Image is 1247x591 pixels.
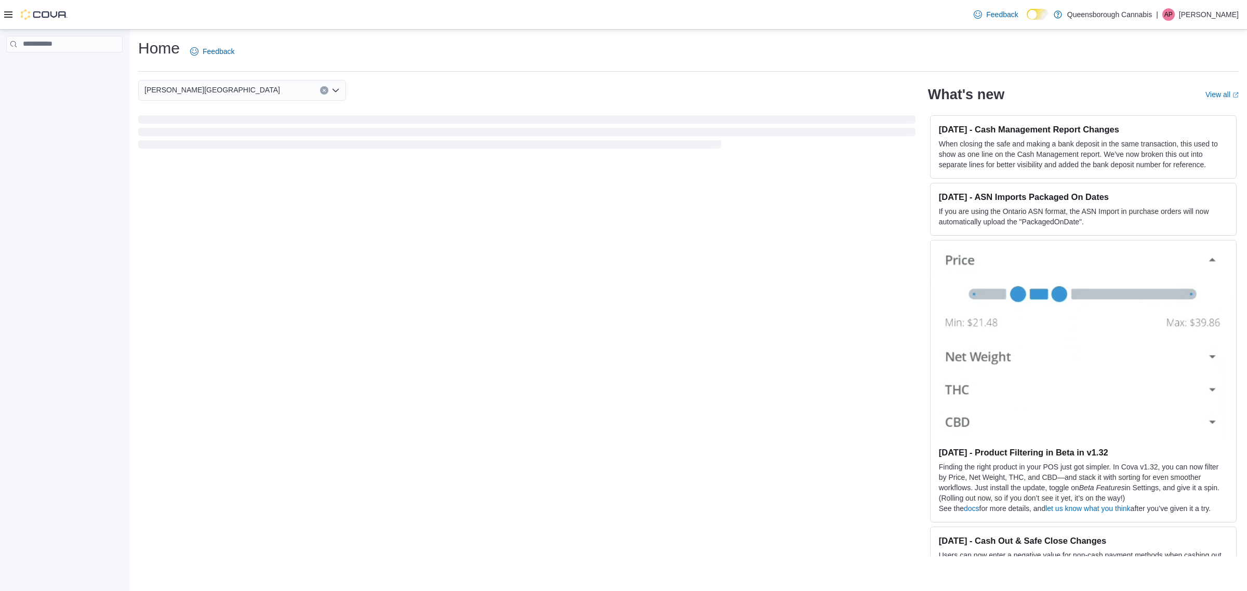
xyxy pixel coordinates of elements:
[6,55,123,79] nav: Complex example
[203,46,234,57] span: Feedback
[986,9,1018,20] span: Feedback
[1205,90,1239,99] a: View allExternal link
[939,503,1228,514] p: See the for more details, and after you’ve given it a try.
[186,41,238,62] a: Feedback
[939,447,1228,458] h3: [DATE] - Product Filtering in Beta in v1.32
[1067,8,1152,21] p: Queensborough Cannabis
[138,38,180,59] h1: Home
[1164,8,1173,21] span: AP
[1045,504,1130,513] a: let us know what you think
[1027,9,1049,20] input: Dark Mode
[1232,92,1239,98] svg: External link
[939,550,1228,581] p: Users can now enter a negative value for non-cash payment methods when cashing out or closing the...
[1079,483,1125,492] em: Beta Features
[1156,8,1158,21] p: |
[964,504,979,513] a: docs
[138,117,916,151] span: Loading
[331,86,340,95] button: Open list of options
[939,535,1228,546] h3: [DATE] - Cash Out & Safe Close Changes
[970,4,1022,25] a: Feedback
[939,462,1228,503] p: Finding the right product in your POS just got simpler. In Cova v1.32, you can now filter by Pric...
[939,124,1228,135] h3: [DATE] - Cash Management Report Changes
[939,206,1228,227] p: If you are using the Ontario ASN format, the ASN Import in purchase orders will now automatically...
[1179,8,1239,21] p: [PERSON_NAME]
[21,9,68,20] img: Cova
[939,192,1228,202] h3: [DATE] - ASN Imports Packaged On Dates
[939,139,1228,170] p: When closing the safe and making a bank deposit in the same transaction, this used to show as one...
[144,84,280,96] span: [PERSON_NAME][GEOGRAPHIC_DATA]
[320,86,328,95] button: Clear input
[1162,8,1175,21] div: April Petrie
[928,86,1004,103] h2: What's new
